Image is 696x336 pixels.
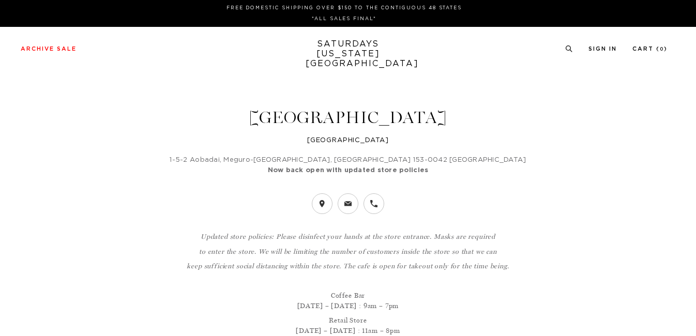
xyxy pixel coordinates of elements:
a: Archive Sale [21,46,77,52]
p: FREE DOMESTIC SHIPPING OVER $150 TO THE CONTIGUOUS 48 STATES [25,4,663,12]
p: Coffee Bar [DATE] – [DATE] : 9am – 7pm [8,291,688,311]
p: *ALL SALES FINAL* [25,15,663,23]
a: Cart (0) [632,46,668,52]
small: 0 [660,47,664,52]
i: keep sufficient social distancing within the store. The cafe is open for takeout only for the tim... [187,262,509,270]
a: Sign In [588,46,617,52]
p: Retail Store [DATE] – [DATE] : 11am – 8pm [8,315,688,336]
a: SATURDAYS[US_STATE][GEOGRAPHIC_DATA] [306,39,391,69]
i: Updated store policies: Please disinfect your hands at the store entrance. Masks are required [201,233,495,240]
h1: [GEOGRAPHIC_DATA] [8,109,688,126]
i: to enter the store. We will be limiting the number of customers inside the store so that we can [199,248,497,255]
h4: [GEOGRAPHIC_DATA] [8,135,688,146]
p: 1-5-2 Aobadai, Meguro-[GEOGRAPHIC_DATA], [GEOGRAPHIC_DATA] 153-0042 [GEOGRAPHIC_DATA] [8,155,688,165]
